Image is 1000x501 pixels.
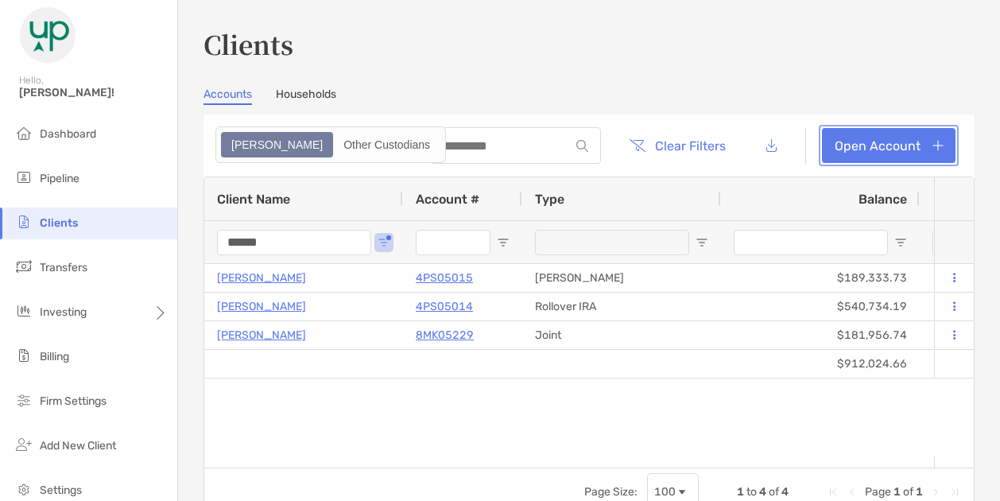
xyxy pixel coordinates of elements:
[40,261,87,274] span: Transfers
[737,485,744,499] span: 1
[617,128,738,163] button: Clear Filters
[522,321,721,349] div: Joint
[721,321,920,349] div: $181,956.74
[40,484,82,497] span: Settings
[522,264,721,292] div: [PERSON_NAME]
[40,172,79,185] span: Pipeline
[535,192,564,207] span: Type
[865,485,891,499] span: Page
[781,485,789,499] span: 4
[203,87,252,105] a: Accounts
[734,230,888,255] input: Balance Filter Input
[217,192,290,207] span: Client Name
[746,485,757,499] span: to
[721,293,920,320] div: $540,734.19
[14,123,33,142] img: dashboard icon
[948,486,961,499] div: Last Page
[497,236,510,249] button: Open Filter Menu
[827,486,839,499] div: First Page
[522,293,721,320] div: Rollover IRA
[19,86,168,99] span: [PERSON_NAME]!
[769,485,779,499] span: of
[929,486,942,499] div: Next Page
[14,435,33,454] img: add_new_client icon
[893,485,901,499] span: 1
[916,485,923,499] span: 1
[822,128,955,163] a: Open Account
[14,480,33,499] img: settings icon
[276,87,336,105] a: Households
[14,168,33,187] img: pipeline icon
[721,350,920,378] div: $912,024.66
[903,485,913,499] span: of
[40,394,107,408] span: Firm Settings
[217,230,371,255] input: Client Name Filter Input
[217,268,306,288] a: [PERSON_NAME]
[217,325,306,345] a: [PERSON_NAME]
[40,439,116,452] span: Add New Client
[416,297,473,317] a: 4PS05014
[40,127,96,141] span: Dashboard
[859,192,907,207] span: Balance
[416,192,479,207] span: Account #
[40,305,87,319] span: Investing
[335,134,439,156] div: Other Custodians
[416,268,473,288] a: 4PS05015
[759,485,766,499] span: 4
[217,297,306,317] a: [PERSON_NAME]
[416,230,490,255] input: Account # Filter Input
[40,216,78,230] span: Clients
[576,140,588,152] img: input icon
[19,6,76,64] img: Zoe Logo
[416,325,474,345] a: 8MK05229
[654,485,676,499] div: 100
[894,236,907,249] button: Open Filter Menu
[696,236,708,249] button: Open Filter Menu
[14,390,33,410] img: firm-settings icon
[14,257,33,276] img: transfers icon
[14,301,33,320] img: investing icon
[14,346,33,365] img: billing icon
[846,486,859,499] div: Previous Page
[203,25,975,62] h3: Clients
[215,126,446,163] div: segmented control
[378,236,390,249] button: Open Filter Menu
[40,350,69,363] span: Billing
[223,134,331,156] div: Zoe
[14,212,33,231] img: clients icon
[584,485,638,499] div: Page Size:
[721,264,920,292] div: $189,333.73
